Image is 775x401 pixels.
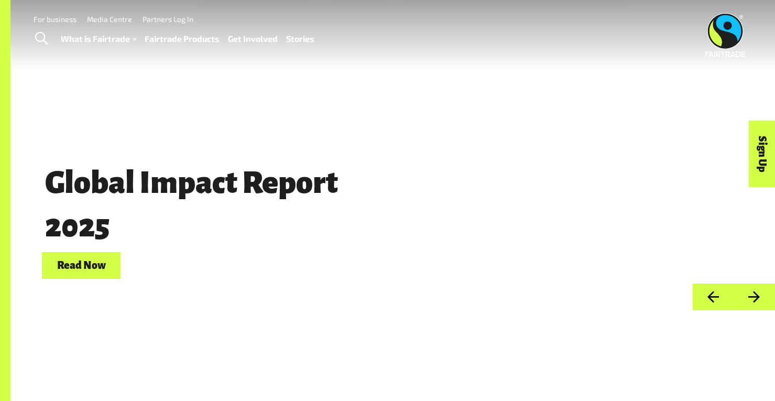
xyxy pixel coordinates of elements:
a: Read Now [42,252,121,279]
span: Global Impact Report 2025 [42,166,342,243]
a: What is Fairtrade [61,31,136,47]
a: Stories [286,31,314,47]
a: Partners Log In [143,15,193,24]
a: Fairtrade Products [145,31,220,47]
a: Get Involved [228,31,278,47]
a: Media Centre [87,15,132,24]
a: For business [34,15,77,24]
button: Next [734,284,775,310]
img: Fairtrade Australia New Zealand logo [705,13,746,57]
a: Toggle Search [28,26,54,52]
button: Previous [692,284,734,310]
